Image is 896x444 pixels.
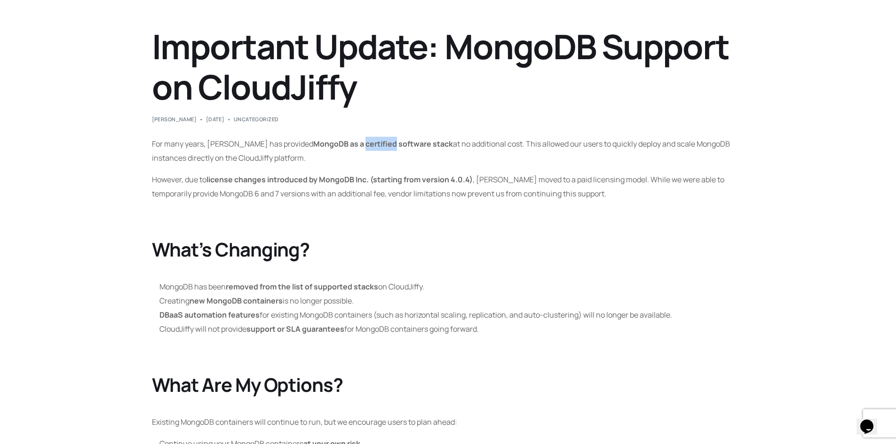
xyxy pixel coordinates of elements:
strong: removed from the list of supported stacks [226,281,378,292]
strong: new MongoDB containers [190,296,283,306]
strong: support or SLA guarantees [246,324,344,334]
strong: license changes introduced by MongoDB Inc. (starting from version 4.0.4) [206,174,473,185]
span: [DATE] [206,117,225,122]
iframe: chat widget [856,406,887,435]
li: Creating is no longer possible. [159,294,745,308]
p: Existing MongoDB containers will continue to run, but we encourage users to plan ahead: [152,415,745,429]
a: Uncategorized [234,116,279,123]
li: CloudJiffy will not provide for MongoDB containers going forward. [159,322,745,336]
strong: MongoDB as a certified software stack [313,139,453,149]
h2: What’s Changing? [152,238,745,261]
h1: Important Update: MongoDB Support on CloudJiffy [152,26,745,108]
a: [PERSON_NAME] [152,116,197,123]
li: MongoDB has been on CloudJiffy. [159,280,745,294]
p: For many years, [PERSON_NAME] has provided at no additional cost. This allowed our users to quick... [152,137,745,165]
strong: DBaaS automation features [159,310,260,320]
h2: What Are My Options? [152,374,745,396]
p: However, due to , [PERSON_NAME] moved to a paid licensing model. While we were able to temporaril... [152,172,745,201]
li: for existing MongoDB containers (such as horizontal scaling, replication, and auto-clustering) wi... [159,308,745,322]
